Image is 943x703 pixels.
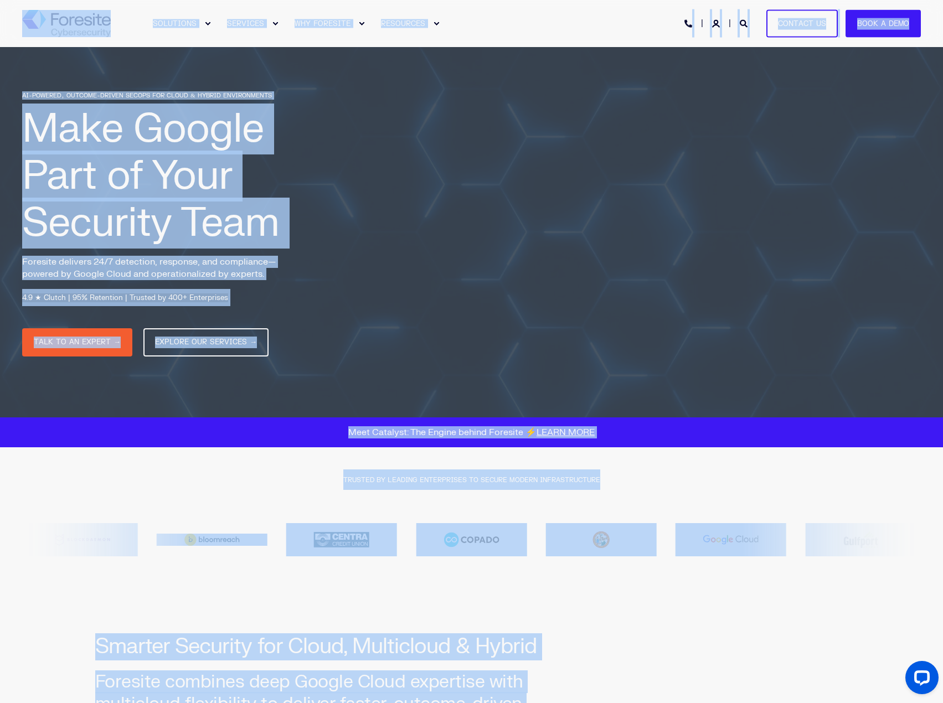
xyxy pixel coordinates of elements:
img: Google Cloud logo [676,523,786,556]
a: Contact Us [766,9,838,38]
div: 5 / 21 [412,523,530,556]
img: Blockdaemon logo [27,523,138,556]
p: Foresite delivers 24/7 detection, response, and compliance—powered by Google Cloud and operationa... [22,256,299,280]
span: RESOURCES [381,19,425,28]
img: Copado logo [416,523,527,556]
img: Centra Credit Union logo [286,523,397,556]
iframe: profile [4,16,173,101]
div: Expand SOLUTIONS [204,20,211,27]
span: AI-POWERED, OUTCOME-DRIVEN SECOPS FOR CLOUD & HYBRID ENVIRONMENTS [22,91,272,100]
div: 4 / 21 [282,523,401,556]
span: TRUSTED BY LEADING ENTERPRISES TO SECURE MODERN INFRASTRUCTURE [343,475,600,484]
a: TALK TO AN EXPERT → [22,328,132,356]
iframe: LiveChat chat widget [896,657,943,703]
a: Open Search [740,18,750,28]
a: Back to Home [22,10,111,38]
a: EXPLORE OUR SERVICES → [143,328,269,356]
a: Book a Demo [846,9,921,38]
img: Bloomreach logo [157,534,267,546]
span: 4.9 ★ Clutch | 95% Retention | Trusted by 400+ Enterprises [22,293,228,302]
div: 8 / 21 [801,523,920,556]
span: Make Google Part of Your Security Team [22,104,279,249]
img: Foresite logo, a hexagon shape of blues with a directional arrow to the right hand side, and the ... [22,10,111,38]
img: Gulfport Energy logo [805,523,916,556]
div: 6 / 21 [542,523,661,556]
span: Meet Catalyst: The Engine behind Foresite ⚡️ [348,427,595,438]
span: WHY FORESITE [295,19,351,28]
div: 2 / 21 [23,523,141,556]
div: Expand SERVICES [272,20,279,27]
div: Expand RESOURCES [433,20,440,27]
div: 7 / 21 [672,523,790,556]
a: Login [712,18,722,28]
span: SOLUTIONS [153,19,197,28]
div: Expand WHY FORESITE [358,20,365,27]
div: 3 / 21 [153,534,271,546]
img: Florida Department State logo [546,523,657,556]
h2: Smarter Security for Cloud, Multicloud & Hybrid [95,634,576,660]
a: LEARN MORE [537,427,595,438]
